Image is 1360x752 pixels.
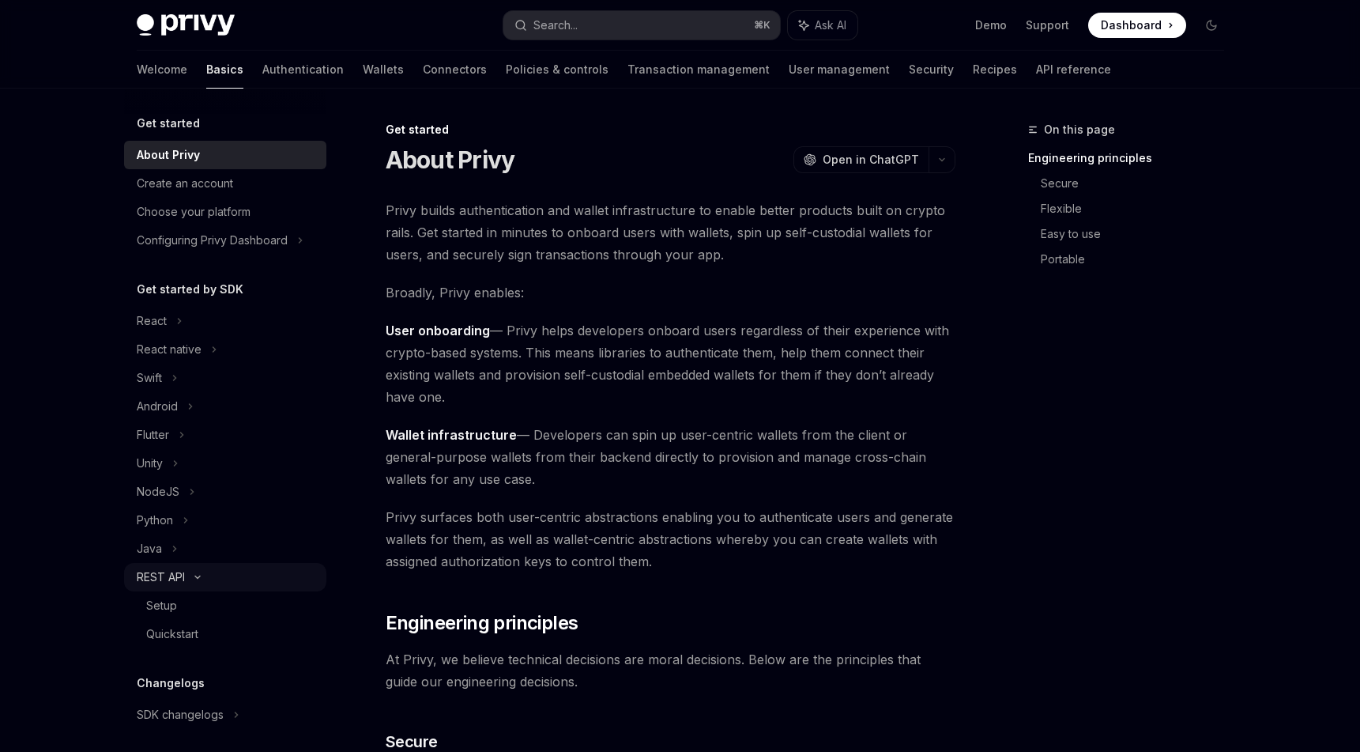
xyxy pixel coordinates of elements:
div: Flutter [137,425,169,444]
a: Security [909,51,954,89]
a: Portable [1041,247,1237,272]
a: Policies & controls [506,51,608,89]
span: — Privy helps developers onboard users regardless of their experience with crypto-based systems. ... [386,319,955,408]
a: Create an account [124,169,326,198]
div: Quickstart [146,625,198,644]
div: Configuring Privy Dashboard [137,231,288,250]
img: dark logo [137,14,235,36]
a: Wallets [363,51,404,89]
a: Transaction management [627,51,770,89]
a: Easy to use [1041,221,1237,247]
span: — Developers can spin up user-centric wallets from the client or general-purpose wallets from the... [386,424,955,490]
div: Unity [137,454,163,473]
a: Secure [1041,171,1237,196]
strong: Wallet infrastructure [386,427,517,443]
div: Python [137,511,173,530]
a: Welcome [137,51,187,89]
a: Setup [124,591,326,620]
span: Engineering principles [386,610,578,636]
div: About Privy [137,145,200,164]
button: Toggle dark mode [1199,13,1224,38]
a: About Privy [124,141,326,169]
h5: Changelogs [137,674,205,693]
button: Open in ChatGPT [793,146,929,173]
a: Choose your platform [124,198,326,226]
div: Java [137,539,162,558]
span: Broadly, Privy enables: [386,282,955,304]
span: Ask AI [815,17,846,33]
div: React [137,312,167,331]
button: Ask AI [788,11,857,40]
div: Choose your platform [137,202,251,221]
div: Swift [137,368,162,387]
span: Open in ChatGPT [823,152,919,168]
a: Engineering principles [1028,145,1237,171]
button: Search...⌘K [503,11,780,40]
a: Connectors [423,51,487,89]
a: Dashboard [1088,13,1186,38]
div: Android [137,397,178,416]
div: Setup [146,596,177,615]
a: Quickstart [124,620,326,648]
a: API reference [1036,51,1111,89]
a: Flexible [1041,196,1237,221]
div: REST API [137,568,185,587]
span: ⌘ K [754,19,770,32]
div: NodeJS [137,482,179,501]
div: Search... [533,16,578,35]
span: Privy surfaces both user-centric abstractions enabling you to authenticate users and generate wal... [386,506,955,573]
a: Basics [206,51,243,89]
div: Create an account [137,174,233,193]
a: Support [1026,17,1069,33]
a: Demo [975,17,1007,33]
h5: Get started [137,114,200,133]
a: User management [789,51,890,89]
span: Dashboard [1101,17,1162,33]
strong: User onboarding [386,323,490,338]
span: At Privy, we believe technical decisions are moral decisions. Below are the principles that guide... [386,648,955,693]
a: Recipes [973,51,1017,89]
div: SDK changelogs [137,705,224,724]
h5: Get started by SDK [137,280,243,299]
div: Get started [386,122,955,138]
h1: About Privy [386,145,515,174]
a: Authentication [262,51,344,89]
span: On this page [1044,120,1115,139]
span: Privy builds authentication and wallet infrastructure to enable better products built on crypto r... [386,199,955,266]
div: React native [137,340,202,359]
